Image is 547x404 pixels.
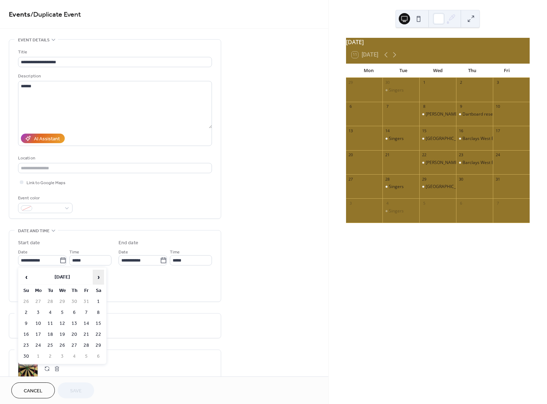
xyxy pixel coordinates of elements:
div: 24 [495,152,500,158]
div: 21 [385,152,390,158]
td: 12 [57,318,68,329]
div: 31 [495,176,500,182]
td: 26 [57,340,68,351]
div: 15 [421,128,427,133]
span: Time [170,248,180,256]
td: 1 [33,351,44,362]
td: 17 [33,329,44,340]
td: 28 [81,340,92,351]
span: Time [69,248,79,256]
div: Title [18,48,211,56]
td: 2 [45,351,56,362]
th: [DATE] [33,270,92,285]
div: 14 [385,128,390,133]
td: 27 [69,340,80,351]
div: Event color [18,194,71,202]
td: 30 [21,351,32,362]
button: AI Assistant [21,134,65,143]
td: 2 [21,308,32,318]
td: 3 [57,351,68,362]
div: Singers [382,87,419,93]
td: 22 [93,329,104,340]
div: Singers [389,184,404,190]
td: 28 [45,297,56,307]
td: 14 [81,318,92,329]
div: 2 [458,80,463,85]
div: 30 [458,176,463,182]
td: 29 [93,340,104,351]
span: Date and time [18,227,50,235]
td: 24 [33,340,44,351]
td: 11 [45,318,56,329]
span: Date [119,248,128,256]
td: 6 [93,351,104,362]
th: Sa [93,286,104,296]
div: Start date [18,239,40,247]
div: End date [119,239,138,247]
div: [DATE] [346,38,530,46]
div: Singers [389,208,404,214]
td: 21 [81,329,92,340]
td: 23 [21,340,32,351]
td: 6 [69,308,80,318]
div: Singers [382,184,419,190]
th: We [57,286,68,296]
td: 30 [69,297,80,307]
div: Fri [490,64,524,78]
span: › [93,270,104,284]
td: 31 [81,297,92,307]
td: 8 [93,308,104,318]
td: 26 [21,297,32,307]
div: Singers [382,208,419,214]
div: Singers [382,136,419,142]
div: 30 [385,80,390,85]
td: 29 [57,297,68,307]
div: 29 [348,80,353,85]
div: 29 [421,176,427,182]
div: 23 [458,152,463,158]
td: 1 [93,297,104,307]
a: Events [9,8,30,22]
div: Wed [421,64,455,78]
div: Albany [419,136,456,142]
div: Albany [419,184,456,190]
button: Cancel [11,382,55,398]
div: [GEOGRAPHIC_DATA] [426,136,468,142]
span: Date [18,248,28,256]
span: / Duplicate Event [30,8,81,22]
td: 10 [33,318,44,329]
div: 8 [421,104,427,109]
div: [GEOGRAPHIC_DATA] [426,184,468,190]
div: Dartboard reserved for Simon [456,111,493,117]
td: 20 [69,329,80,340]
div: ; [18,359,38,379]
div: [PERSON_NAME] Twosomes [426,160,481,166]
div: 27 [348,176,353,182]
td: 9 [21,318,32,329]
div: Tue [386,64,420,78]
span: Cancel [24,387,42,395]
div: 9 [458,104,463,109]
div: Singers [389,136,404,142]
td: 13 [69,318,80,329]
div: 7 [495,200,500,206]
td: 3 [33,308,44,318]
div: 7 [385,104,390,109]
th: Su [21,286,32,296]
div: Newsom's Twosomes [419,111,456,117]
th: Th [69,286,80,296]
td: 18 [45,329,56,340]
td: 15 [93,318,104,329]
div: Barclays West End II [456,136,493,142]
th: Mo [33,286,44,296]
div: Newsom's Twosomes [419,160,456,166]
div: 3 [495,80,500,85]
div: 28 [385,176,390,182]
div: AI Assistant [34,135,60,143]
td: 4 [45,308,56,318]
span: ‹ [21,270,31,284]
th: Tu [45,286,56,296]
td: 19 [57,329,68,340]
div: 4 [385,200,390,206]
